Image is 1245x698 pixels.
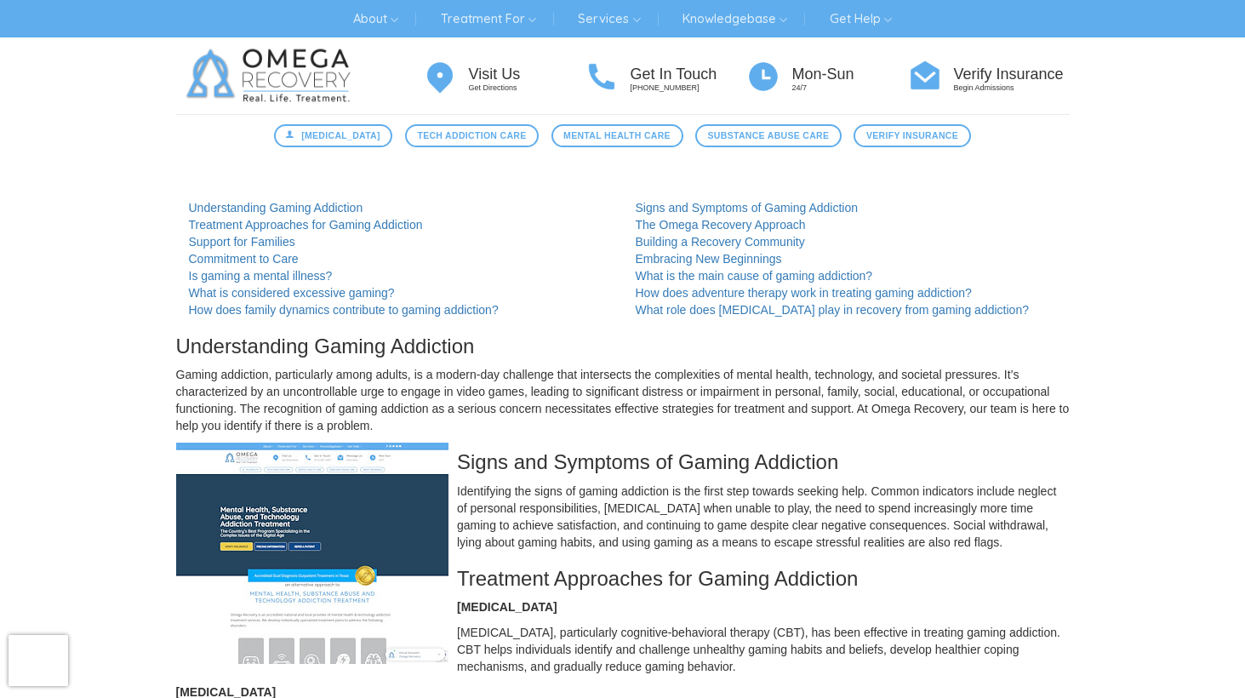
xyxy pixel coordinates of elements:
[469,83,585,94] p: Get Directions
[176,568,1070,590] h3: Treatment Approaches for Gaming Addiction
[457,600,557,614] strong: [MEDICAL_DATA]
[954,83,1070,94] p: Begin Admissions
[954,66,1070,83] h4: Verify Insurance
[176,451,1070,473] h3: Signs and Symptoms of Gaming Addiction
[189,218,423,232] a: Treatment Approaches for Gaming Addiction
[189,201,363,215] a: Understanding Gaming Addiction
[9,635,68,686] iframe: reCAPTCHA
[636,235,805,249] a: Building a Recovery Community
[176,37,368,114] img: Omega Recovery
[631,83,746,94] p: [PHONE_NUMBER]
[423,58,585,94] a: Visit Us Get Directions
[817,5,905,32] a: Get Help
[551,124,683,147] a: Mental Health Care
[176,443,448,664] img: Gaming Addiction Treatment For Adults
[636,201,858,215] a: Signs and Symptoms of Gaming Addiction
[274,124,392,147] a: [MEDICAL_DATA]
[405,124,539,147] a: Tech Addiction Care
[636,252,782,266] a: Embracing New Beginnings
[565,5,653,32] a: Services
[189,252,299,266] a: Commitment to Care
[301,129,380,143] span: [MEDICAL_DATA]
[866,129,958,143] span: Verify Insurance
[908,58,1070,94] a: Verify Insurance Begin Admissions
[631,66,746,83] h4: Get In Touch
[854,124,970,147] a: Verify Insurance
[695,124,842,147] a: Substance Abuse Care
[636,269,873,283] a: What is the main cause of gaming addiction?
[636,218,806,232] a: The Omega Recovery Approach
[708,129,830,143] span: Substance Abuse Care
[636,303,1029,317] a: What role does [MEDICAL_DATA] play in recovery from gaming addiction?
[176,624,1070,675] p: [MEDICAL_DATA], particularly cognitive-behavioral therapy (CBT), has been effective in treating g...
[340,5,411,32] a: About
[563,129,671,143] span: Mental Health Care
[189,303,499,317] a: How does family dynamics contribute to gaming addiction?
[417,129,526,143] span: Tech Addiction Care
[176,335,1070,358] h3: Understanding Gaming Addiction
[469,66,585,83] h4: Visit Us
[636,286,972,300] a: How does adventure therapy work in treating gaming addiction?
[670,5,800,32] a: Knowledgebase
[189,269,333,283] a: Is gaming a mental illness?
[585,58,746,94] a: Get In Touch [PHONE_NUMBER]
[428,5,549,32] a: Treatment For
[176,366,1070,434] p: Gaming addiction, particularly among adults, is a modern-day challenge that intersects the comple...
[189,286,395,300] a: What is considered excessive gaming?
[189,235,295,249] a: Support for Families
[176,483,1070,551] p: Identifying the signs of gaming addiction is the first step towards seeking help. Common indicato...
[792,83,908,94] p: 24/7
[792,66,908,83] h4: Mon-Sun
